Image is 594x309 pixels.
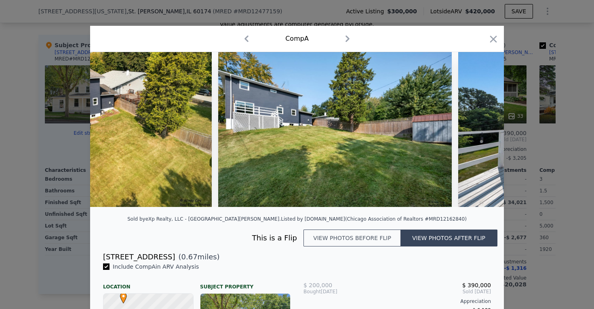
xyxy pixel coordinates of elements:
div: Subject Property [200,277,291,290]
div: Listed by [DOMAIN_NAME] (Chicago Association of Realtors #MRD12162840) [281,216,467,222]
div: [STREET_ADDRESS] [103,251,175,263]
div: Comp A [285,34,309,44]
span: 0.67 [181,253,198,261]
img: Property Img [5,52,212,207]
button: View photos before flip [303,230,400,246]
div: Location [103,277,194,290]
span: $ 390,000 [462,282,491,288]
button: View photos after flip [400,230,497,246]
div: [DATE] [303,288,366,295]
span: ( miles) [175,251,219,263]
div: Sold by eXp Realty, LLC - [GEOGRAPHIC_DATA][PERSON_NAME] . [127,216,281,222]
span: Include Comp A in ARV Analysis [110,263,202,270]
span: Bought [303,288,321,295]
div: Appreciation [303,298,491,305]
img: Property Img [218,52,451,207]
span: • [118,290,129,302]
div: This is a Flip [103,232,303,244]
div: • [118,292,123,297]
span: $ 200,000 [303,282,332,288]
span: Sold [DATE] [366,288,491,295]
